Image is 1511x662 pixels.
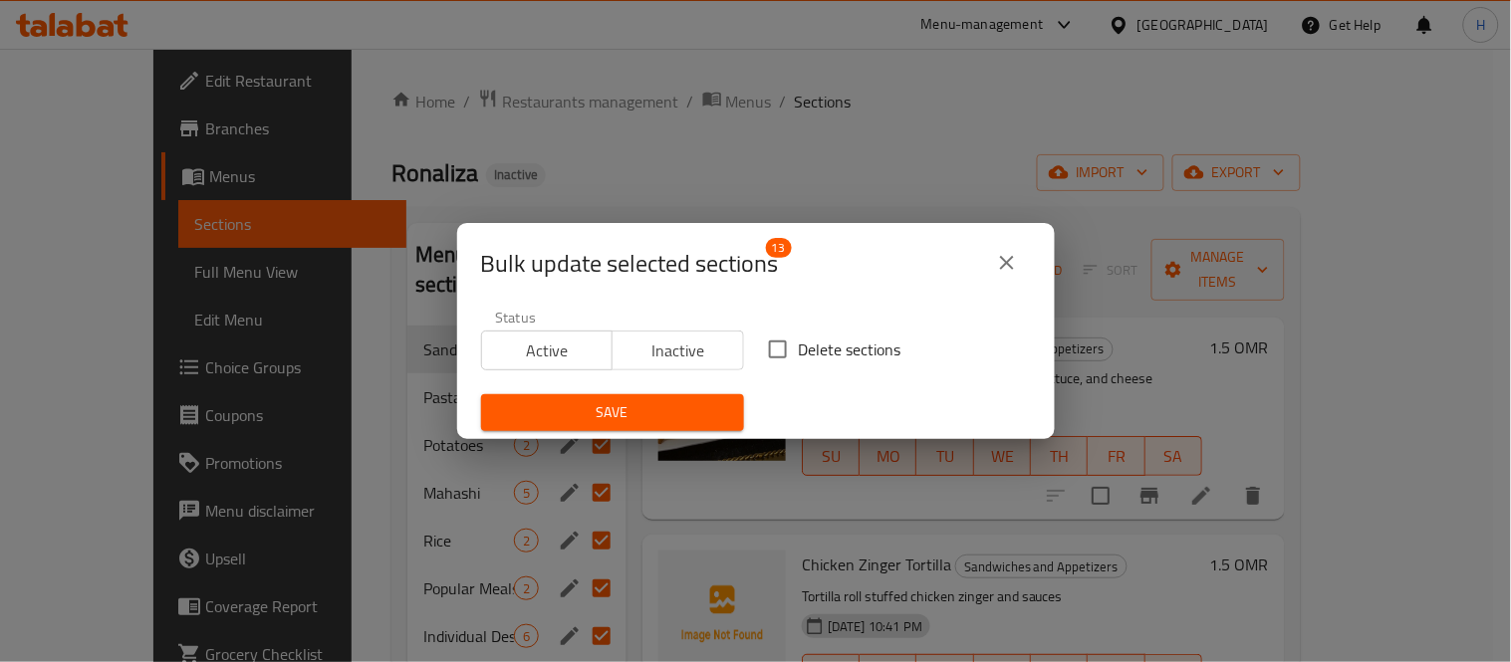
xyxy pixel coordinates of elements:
span: Selected section count [481,248,779,280]
button: Save [481,394,744,431]
span: Active [490,336,606,365]
button: Active [481,331,614,370]
span: Save [497,400,728,425]
span: 13 [766,238,792,258]
button: close [983,239,1031,287]
span: Delete sections [799,337,901,361]
button: Inactive [612,331,744,370]
span: Inactive [621,336,736,365]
